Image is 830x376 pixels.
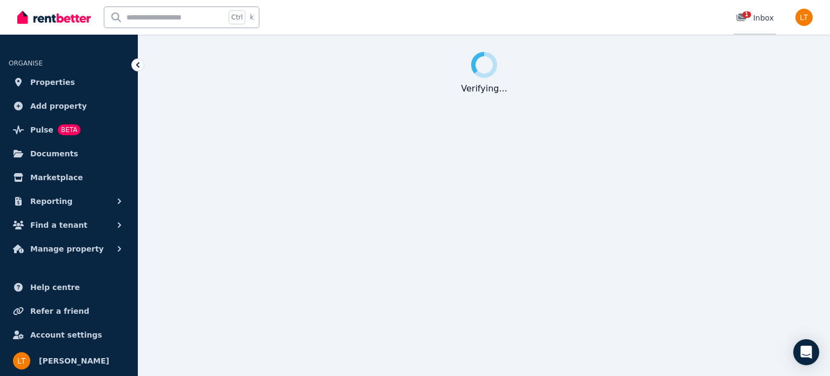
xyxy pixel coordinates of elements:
[9,60,43,67] span: ORGANISE
[39,354,109,367] span: [PERSON_NAME]
[30,281,80,294] span: Help centre
[17,9,91,25] img: RentBetter
[9,167,129,188] a: Marketplace
[9,119,129,141] a: PulseBETA
[461,82,507,95] div: Verifying ...
[9,190,129,212] button: Reporting
[30,100,87,113] span: Add property
[58,124,81,135] span: BETA
[9,214,129,236] button: Find a tenant
[793,339,819,365] div: Open Intercom Messenger
[30,328,102,341] span: Account settings
[736,12,774,23] div: Inbox
[30,219,88,232] span: Find a tenant
[30,123,53,136] span: Pulse
[30,171,83,184] span: Marketplace
[9,238,129,260] button: Manage property
[9,276,129,298] a: Help centre
[9,95,129,117] a: Add property
[9,300,129,322] a: Refer a friend
[30,305,89,318] span: Refer a friend
[9,324,129,346] a: Account settings
[13,352,30,370] img: Leanne Taylor
[30,242,104,255] span: Manage property
[9,143,129,164] a: Documents
[795,9,813,26] img: Leanne Taylor
[30,195,72,208] span: Reporting
[229,10,245,24] span: Ctrl
[742,11,751,18] span: 1
[30,76,75,89] span: Properties
[30,147,78,160] span: Documents
[250,13,253,22] span: k
[9,71,129,93] a: Properties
